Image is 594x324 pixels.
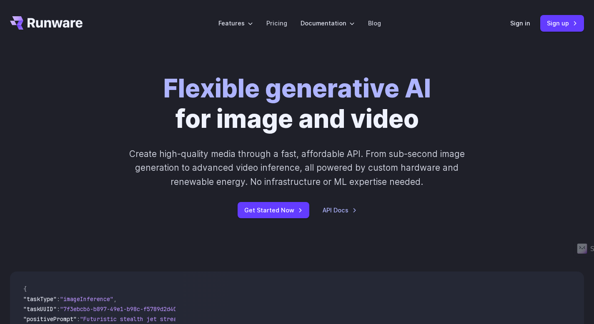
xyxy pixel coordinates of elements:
[60,295,113,303] span: "imageInference"
[60,305,187,313] span: "7f3ebcb6-b897-49e1-b98c-f5789d2d40d7"
[23,315,77,323] span: "positivePrompt"
[80,315,383,323] span: "Futuristic stealth jet streaking through a neon-lit cityscape with glowing purple exhaust"
[77,315,80,323] span: :
[23,305,57,313] span: "taskUUID"
[323,205,357,215] a: API Docs
[113,295,117,303] span: ,
[23,295,57,303] span: "taskType"
[57,295,60,303] span: :
[57,305,60,313] span: :
[163,73,431,134] h1: for image and video
[368,18,381,28] a: Blog
[113,147,481,189] p: Create high-quality media through a fast, affordable API. From sub-second image generation to adv...
[540,15,584,31] a: Sign up
[266,18,287,28] a: Pricing
[301,18,355,28] label: Documentation
[238,202,309,218] a: Get Started Now
[163,73,431,104] strong: Flexible generative AI
[10,16,83,30] a: Go to /
[510,18,530,28] a: Sign in
[218,18,253,28] label: Features
[23,285,27,293] span: {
